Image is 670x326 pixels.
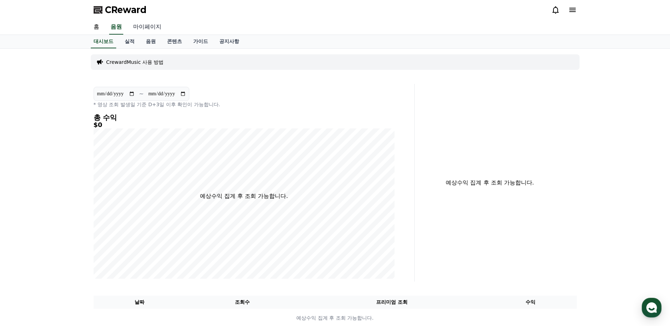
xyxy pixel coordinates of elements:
a: 설정 [91,224,136,241]
p: * 영상 조회 발생일 기준 D+3일 이후 확인이 가능합니다. [94,101,395,108]
a: 콘텐츠 [161,35,188,48]
a: CReward [94,4,147,16]
th: 수익 [485,296,577,309]
p: ~ [139,90,144,98]
a: 대시보드 [91,35,116,48]
a: 실적 [119,35,140,48]
a: 음원 [109,20,123,35]
th: 프리미엄 조회 [299,296,485,309]
a: 대화 [47,224,91,241]
th: 조회수 [185,296,299,309]
a: 가이드 [188,35,214,48]
a: 마이페이지 [128,20,167,35]
p: 예상수익 집계 후 조회 가능합니다. [94,314,576,322]
th: 날짜 [94,296,186,309]
span: 설정 [109,234,118,240]
a: 홈 [2,224,47,241]
span: CReward [105,4,147,16]
h5: $0 [94,121,395,128]
p: 예상수익 집계 후 조회 가능합니다. [420,179,560,187]
a: 음원 [140,35,161,48]
h4: 총 수익 [94,114,395,121]
a: 홈 [88,20,105,35]
a: CrewardMusic 사용 방법 [106,59,164,66]
span: 홈 [22,234,26,240]
a: 공지사항 [214,35,245,48]
p: 예상수익 집계 후 조회 가능합니다. [200,192,288,200]
span: 대화 [65,235,73,240]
